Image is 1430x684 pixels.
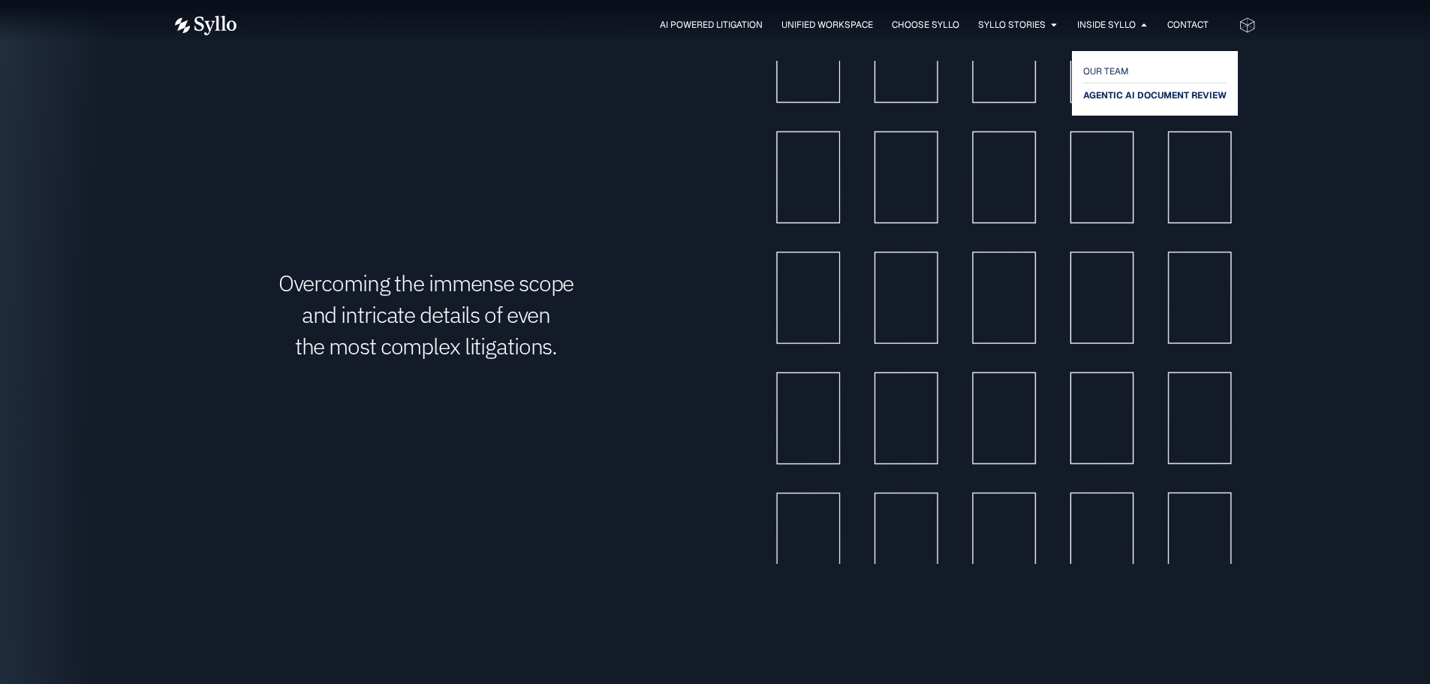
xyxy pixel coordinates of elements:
[175,16,236,35] img: Vector
[1083,86,1227,104] a: AGENTIC AI DOCUMENT REVIEW
[1083,62,1129,80] span: OUR TEAM
[1077,18,1136,32] a: Inside Syllo
[978,18,1046,32] a: Syllo Stories
[1167,18,1209,32] a: Contact
[266,18,1209,32] div: Menu Toggle
[660,18,763,32] a: AI Powered Litigation
[1083,62,1227,80] a: OUR TEAM
[781,18,873,32] a: Unified Workspace
[266,18,1209,32] nav: Menu
[892,18,959,32] a: Choose Syllo
[175,267,678,362] h1: Overcoming the immense scope and intricate details of even the most complex litigations.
